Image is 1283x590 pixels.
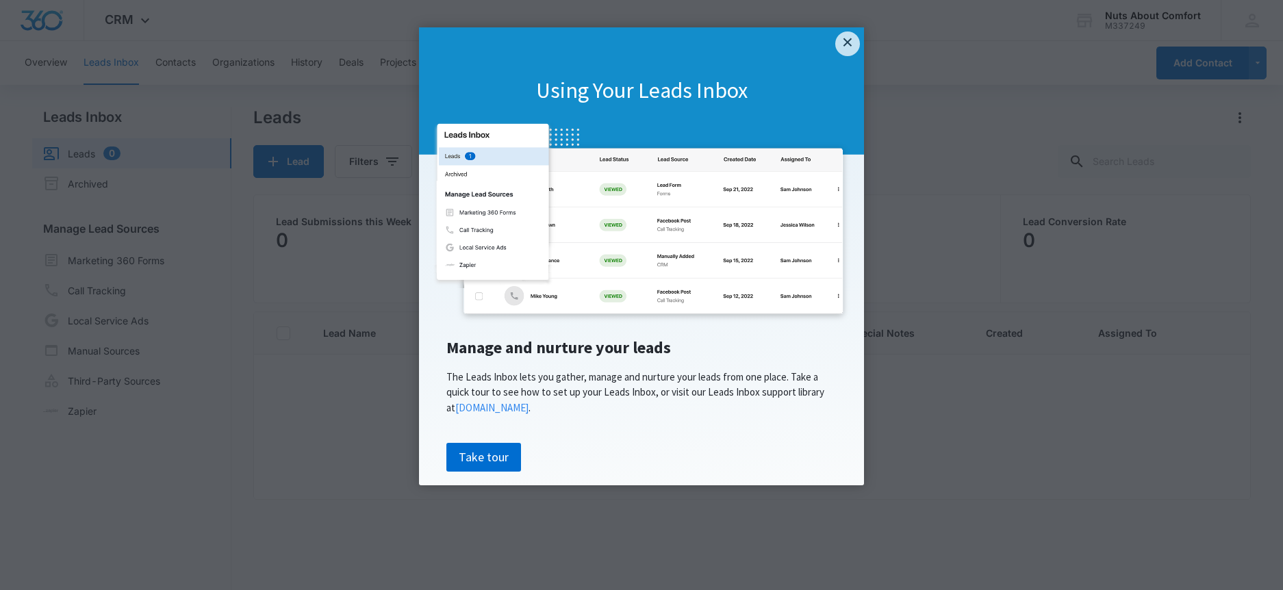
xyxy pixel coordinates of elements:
a: Close modal [835,31,860,56]
a: Take tour [446,443,521,472]
a: [DOMAIN_NAME] [455,401,529,414]
span: Manage and nurture your leads [446,337,671,358]
h1: Using Your Leads Inbox [419,77,864,105]
span: The Leads Inbox lets you gather, manage and nurture your leads from one place. Take a quick tour ... [446,370,824,414]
